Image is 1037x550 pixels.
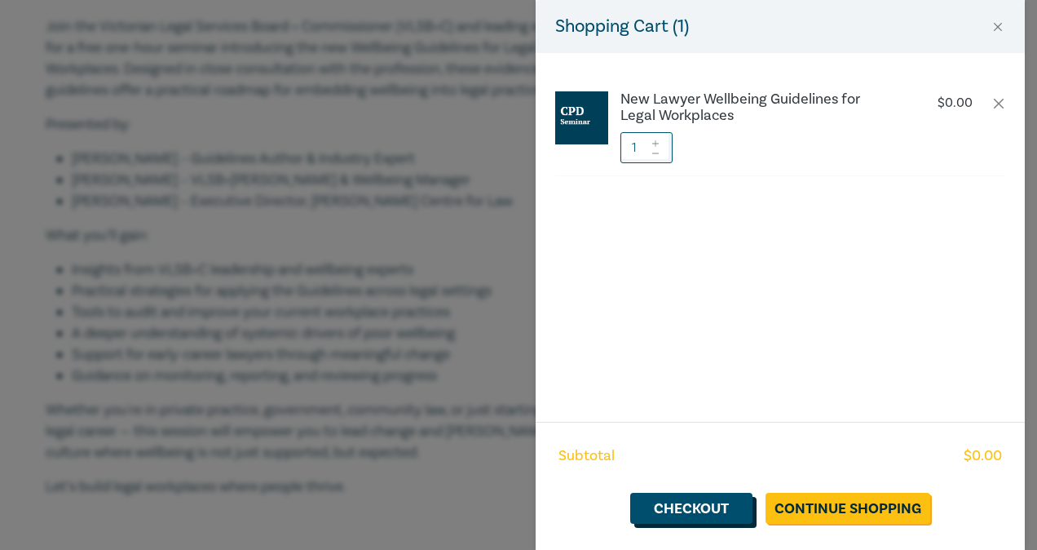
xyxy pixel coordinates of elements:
[558,446,615,467] span: Subtotal
[620,132,673,163] input: 1
[630,493,752,524] a: Checkout
[938,95,973,111] p: $ 0.00
[555,13,689,40] h5: Shopping Cart ( 1 )
[766,493,930,524] a: Continue Shopping
[620,91,891,124] a: New Lawyer Wellbeing Guidelines for Legal Workplaces
[555,91,608,144] img: CPD%20Seminar.jpg
[964,446,1002,467] span: $ 0.00
[991,20,1005,34] button: Close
